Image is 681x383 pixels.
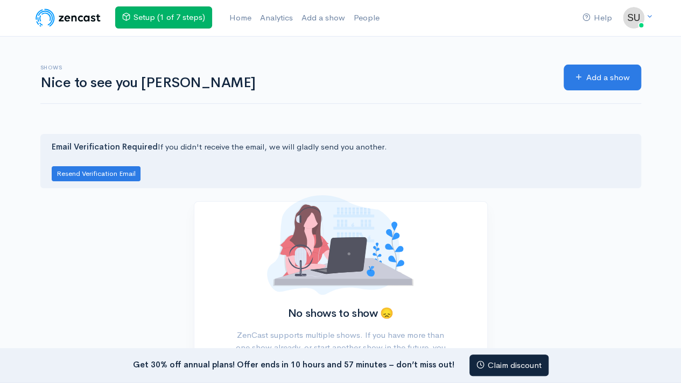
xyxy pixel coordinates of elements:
img: No shows added [267,195,413,295]
h6: Shows [40,65,551,70]
a: People [349,6,384,30]
p: ZenCast supports multiple shows. If you have more than one show already, or start another show in... [230,329,451,366]
a: Help [578,6,616,30]
h2: No shows to show 😞 [230,308,451,320]
div: If you didn't receive the email, we will gladly send you another. [40,134,641,188]
h1: Nice to see you [PERSON_NAME] [40,75,551,91]
strong: Email Verification Required [52,141,158,152]
a: Add a show [564,65,641,91]
img: ZenCast Logo [34,7,102,29]
button: Resend Verification Email [52,166,141,182]
a: Setup (1 of 7 steps) [115,6,212,29]
strong: Get 30% off annual plans! Offer ends in 10 hours and 57 minutes – don’t miss out! [133,359,454,369]
a: Home [225,6,256,30]
a: Claim discount [469,354,549,377]
img: ... [623,7,644,29]
a: Analytics [256,6,297,30]
a: Add a show [297,6,349,30]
